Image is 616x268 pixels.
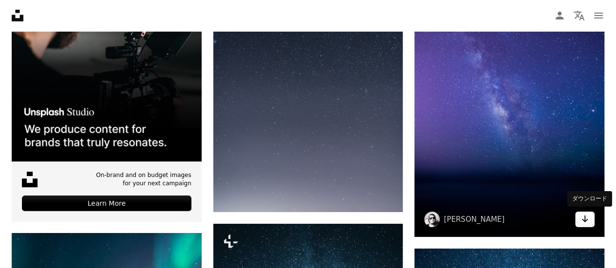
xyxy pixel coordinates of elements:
div: ダウンロード [567,191,612,207]
div: Learn More [22,196,191,211]
a: [PERSON_NAME] [444,214,504,224]
button: メニュー [589,6,608,25]
span: On-brand and on budget images for your next campaign [92,171,191,188]
img: file-1631678316303-ed18b8b5cb9cimage [22,172,37,187]
a: ログイン / 登録する [550,6,569,25]
a: 銀河の写真 [213,65,403,74]
button: 言語 [569,6,589,25]
a: ダウンロード [575,212,595,227]
a: ホーム — Unsplash [12,10,23,21]
a: 天の川銀河 [414,90,604,99]
img: Ferenc Horvathのプロフィールを見る [424,212,440,227]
